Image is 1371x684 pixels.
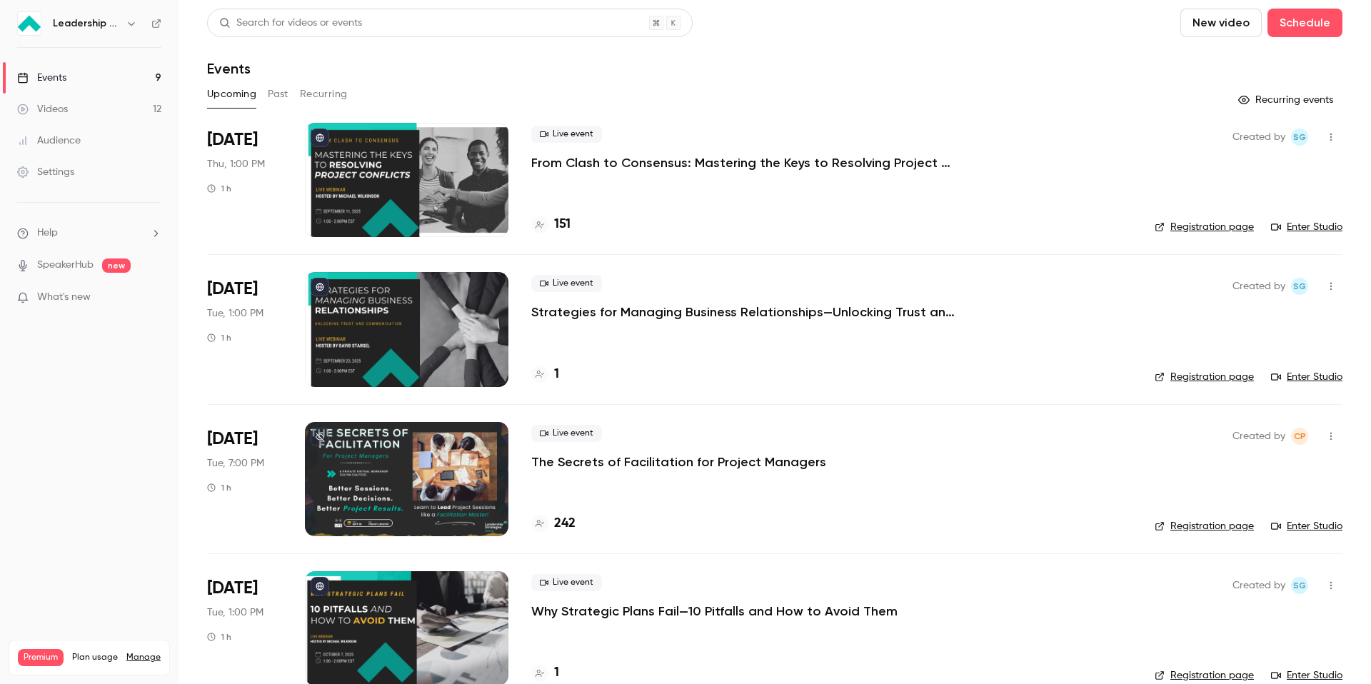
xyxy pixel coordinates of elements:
div: Search for videos or events [219,16,362,31]
div: Sep 11 Thu, 1:00 PM (America/New York) [207,123,282,237]
span: Live event [531,574,602,591]
span: Created by [1232,278,1285,295]
a: Manage [126,652,161,663]
span: [DATE] [207,428,258,451]
a: 242 [531,514,576,533]
a: 1 [531,663,559,683]
a: Registration page [1155,668,1254,683]
h4: 1 [554,365,559,384]
a: Why Strategic Plans Fail—10 Pitfalls and How to Avoid Them [531,603,898,620]
a: From Clash to Consensus: Mastering the Keys to Resolving Project Conflicts [531,154,960,171]
div: 1 h [207,332,231,343]
span: Live event [531,425,602,442]
a: Enter Studio [1271,370,1342,384]
a: The Secrets of Facilitation for Project Managers [531,453,826,471]
a: SpeakerHub [37,258,94,273]
span: Tue, 1:00 PM [207,306,263,321]
a: Registration page [1155,220,1254,234]
h1: Events [207,60,251,77]
span: SG [1293,577,1306,594]
h6: Leadership Strategies - 2025 Webinars [53,16,120,31]
span: Shay Gant [1291,129,1308,146]
div: 1 h [207,482,231,493]
span: Live event [531,126,602,143]
button: Schedule [1267,9,1342,37]
button: New video [1180,9,1262,37]
span: SG [1293,129,1306,146]
div: Sep 30 Tue, 7:00 PM (America/New York) [207,422,282,536]
div: Sep 23 Tue, 1:00 PM (America/New York) [207,272,282,386]
button: Recurring [300,83,348,106]
span: CP [1294,428,1306,445]
h4: 1 [554,663,559,683]
span: SG [1293,278,1306,295]
div: Videos [17,102,68,116]
li: help-dropdown-opener [17,226,161,241]
div: Settings [17,165,74,179]
span: Premium [18,649,64,666]
span: Shay Gant [1291,577,1308,594]
a: Enter Studio [1271,220,1342,234]
button: Upcoming [207,83,256,106]
a: 151 [531,215,571,234]
a: Enter Studio [1271,668,1342,683]
a: 1 [531,365,559,384]
span: Created by [1232,428,1285,445]
a: Registration page [1155,370,1254,384]
span: What's new [37,290,91,305]
h4: 242 [554,514,576,533]
span: Plan usage [72,652,118,663]
a: Enter Studio [1271,519,1342,533]
button: Past [268,83,288,106]
span: [DATE] [207,129,258,151]
div: 1 h [207,631,231,643]
span: Created by [1232,577,1285,594]
h4: 151 [554,215,571,234]
span: Help [37,226,58,241]
span: Tue, 1:00 PM [207,605,263,620]
div: 1 h [207,183,231,194]
div: Audience [17,134,81,148]
img: Leadership Strategies - 2025 Webinars [18,12,41,35]
span: Shay Gant [1291,278,1308,295]
span: Created by [1232,129,1285,146]
span: Tue, 7:00 PM [207,456,264,471]
span: [DATE] [207,577,258,600]
span: Chyenne Pastrana [1291,428,1308,445]
span: new [102,258,131,273]
iframe: Noticeable Trigger [144,291,161,304]
span: [DATE] [207,278,258,301]
button: Recurring events [1232,89,1342,111]
span: Thu, 1:00 PM [207,157,265,171]
a: Registration page [1155,519,1254,533]
span: Live event [531,275,602,292]
a: Strategies for Managing Business Relationships—Unlocking Trust and Communication [531,303,960,321]
div: Events [17,71,66,85]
